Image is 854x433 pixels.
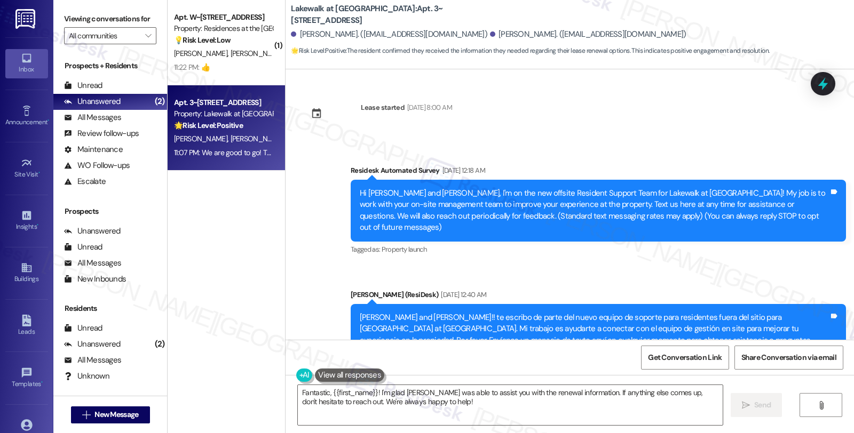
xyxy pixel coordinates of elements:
i:  [742,401,750,410]
div: WO Follow-ups [64,160,130,171]
span: • [38,169,40,177]
div: Unanswered [64,226,121,237]
img: ResiDesk Logo [15,9,37,29]
div: Lease started [361,102,405,113]
div: Residents [53,303,167,314]
div: Prospects + Residents [53,60,167,71]
i:  [82,411,90,419]
span: Property launch [382,245,426,254]
div: Unanswered [64,96,121,107]
a: Buildings [5,259,48,287]
div: Prospects [53,206,167,217]
div: (2) [152,336,168,352]
strong: 💡 Risk Level: Low [174,35,231,45]
span: • [41,379,43,386]
div: Hi [PERSON_NAME] and [PERSON_NAME], I'm on the new offsite Resident Support Team for Lakewalk at ... [360,188,829,234]
div: Unread [64,242,102,253]
a: Insights • [5,206,48,235]
span: [PERSON_NAME] [174,134,231,143]
div: Property: Lakewalk at [GEOGRAPHIC_DATA] [174,108,273,119]
div: [PERSON_NAME]. ([EMAIL_ADDRESS][DOMAIN_NAME]) [291,29,487,40]
strong: 🌟 Risk Level: Positive [291,46,346,55]
div: Unread [64,323,102,334]
div: 11:07 PM: We are good to go! Thank you [174,148,295,157]
div: All Messages [64,112,121,123]
span: • [48,117,49,124]
div: Unread [64,80,102,91]
div: Apt. 3~[STREET_ADDRESS] [174,97,273,108]
span: Get Conversation Link [648,352,722,363]
div: [DATE] 8:00 AM [405,102,452,113]
span: Send [754,399,771,411]
div: Residesk Automated Survey [351,165,846,180]
div: 11:22 PM: 👍 [174,62,210,72]
div: (2) [152,93,168,110]
span: New Message [94,409,138,420]
a: Leads [5,311,48,340]
div: Apt. W~[STREET_ADDRESS] [174,12,273,23]
input: All communities [69,27,139,44]
i:  [817,401,825,410]
div: Maintenance [64,144,123,155]
span: [PERSON_NAME] [231,134,284,143]
button: Send [731,393,782,417]
div: [DATE] 12:18 AM [440,165,485,176]
a: Site Visit • [5,154,48,183]
i:  [145,31,151,40]
div: New Inbounds [64,274,126,285]
button: New Message [71,406,150,423]
label: Viewing conversations for [64,11,156,27]
span: : The resident confirmed they received the information they needed regarding their lease renewal ... [291,45,769,57]
div: All Messages [64,355,121,366]
span: Share Conversation via email [741,352,836,363]
span: • [37,221,38,229]
span: [PERSON_NAME] [174,49,231,58]
span: [PERSON_NAME] [231,49,284,58]
strong: 🌟 Risk Level: Positive [174,121,243,130]
div: All Messages [64,258,121,269]
div: [PERSON_NAME] and [PERSON_NAME]!! te escribo de parte del nuevo equipo de soporte para residentes... [360,312,829,358]
div: [DATE] 12:40 AM [438,289,486,300]
b: Lakewalk at [GEOGRAPHIC_DATA]: Apt. 3~[STREET_ADDRESS] [291,3,504,26]
div: Tagged as: [351,242,846,257]
div: Review follow-ups [64,128,139,139]
button: Get Conversation Link [641,346,729,370]
div: Property: Residences at the [GEOGRAPHIC_DATA] [174,23,273,34]
div: Unknown [64,371,109,382]
div: Unanswered [64,339,121,350]
div: Escalate [64,176,106,187]
div: [PERSON_NAME] (ResiDesk) [351,289,846,304]
a: Templates • [5,364,48,392]
button: Share Conversation via email [734,346,843,370]
textarea: Fantastic, {{first_name}}! I'm glad [PERSON_NAME] was able to assist you with the renewal informa... [298,385,723,425]
a: Inbox [5,49,48,78]
div: [PERSON_NAME]. ([EMAIL_ADDRESS][DOMAIN_NAME]) [490,29,686,40]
